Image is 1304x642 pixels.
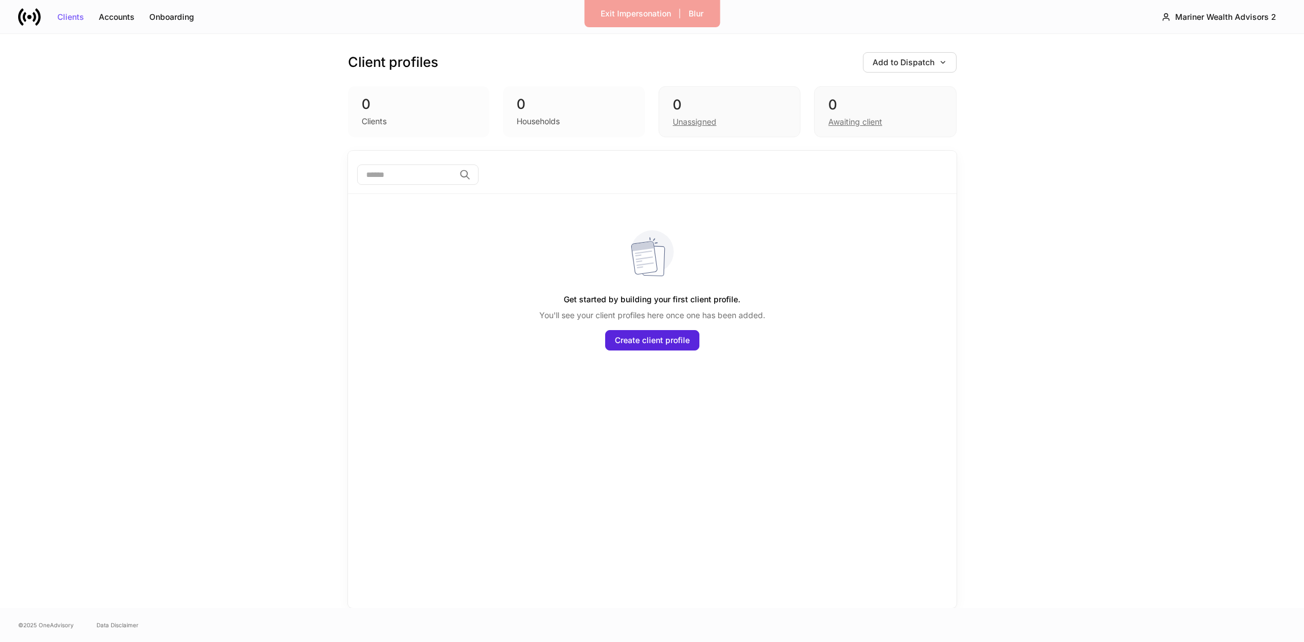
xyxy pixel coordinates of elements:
[615,336,690,344] div: Create client profile
[673,116,716,128] div: Unassigned
[362,116,387,127] div: Clients
[681,5,711,23] button: Blur
[689,10,703,18] div: Blur
[517,116,560,127] div: Households
[91,8,142,26] button: Accounts
[1152,7,1286,27] button: Mariner Wealth Advisors 2
[50,8,91,26] button: Clients
[863,52,957,73] button: Add to Dispatch
[828,96,942,114] div: 0
[673,96,786,114] div: 0
[142,8,202,26] button: Onboarding
[362,95,476,113] div: 0
[601,10,671,18] div: Exit Impersonation
[828,116,882,128] div: Awaiting client
[57,13,84,21] div: Clients
[659,86,800,137] div: 0Unassigned
[18,620,74,630] span: © 2025 OneAdvisory
[99,13,135,21] div: Accounts
[539,310,765,321] p: You'll see your client profiles here once one has been added.
[605,330,699,350] button: Create client profile
[348,53,438,71] h3: Client profiles
[517,95,631,113] div: 0
[1175,13,1276,21] div: Mariner Wealth Advisors 2
[149,13,194,21] div: Onboarding
[873,58,947,66] div: Add to Dispatch
[814,86,956,137] div: 0Awaiting client
[593,5,678,23] button: Exit Impersonation
[97,620,139,630] a: Data Disclaimer
[564,289,740,310] h5: Get started by building your first client profile.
